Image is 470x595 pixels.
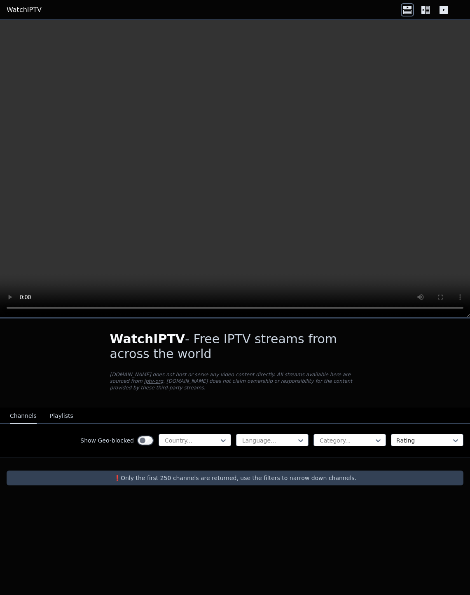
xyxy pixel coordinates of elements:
a: iptv-org [144,378,164,384]
p: ❗️Only the first 250 channels are returned, use the filters to narrow down channels. [10,474,460,482]
button: Playlists [50,408,73,424]
p: [DOMAIN_NAME] does not host or serve any video content directly. All streams available here are s... [110,371,360,391]
a: WatchIPTV [7,5,42,15]
span: WatchIPTV [110,332,185,346]
h1: - Free IPTV streams from across the world [110,332,360,361]
label: Show Geo-blocked [80,436,134,445]
button: Channels [10,408,37,424]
